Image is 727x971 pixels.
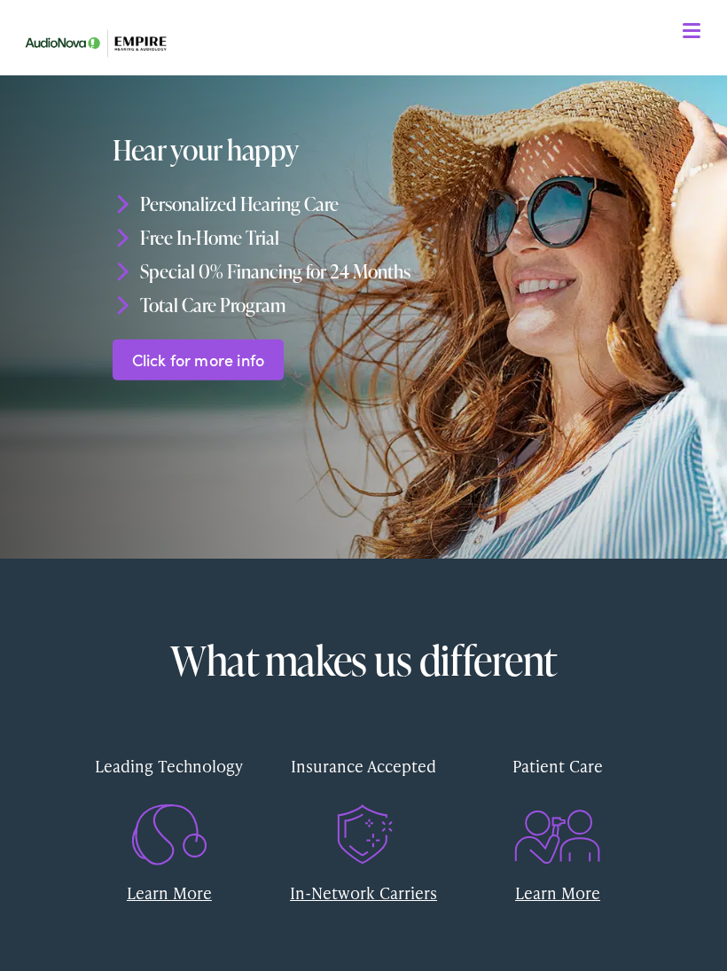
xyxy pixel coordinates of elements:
[113,339,284,380] a: Click for more info
[515,881,600,904] a: Learn More
[113,134,396,165] h1: Hear your happy
[85,740,253,845] a: Leading Technology
[279,740,447,845] a: Insurance Accepted
[113,288,621,322] li: Total Care Program
[85,638,641,683] h2: What makes us different
[279,740,447,792] div: Insurance Accepted
[474,740,642,845] a: Patient Care
[127,881,212,904] a: Learn More
[85,740,253,792] div: Leading Technology
[290,881,437,904] a: In-Network Carriers
[27,71,712,126] a: What We Offer
[474,740,642,792] div: Patient Care
[113,221,621,254] li: Free In-Home Trial
[113,187,621,221] li: Personalized Hearing Care
[113,254,621,288] li: Special 0% Financing for 24 Months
